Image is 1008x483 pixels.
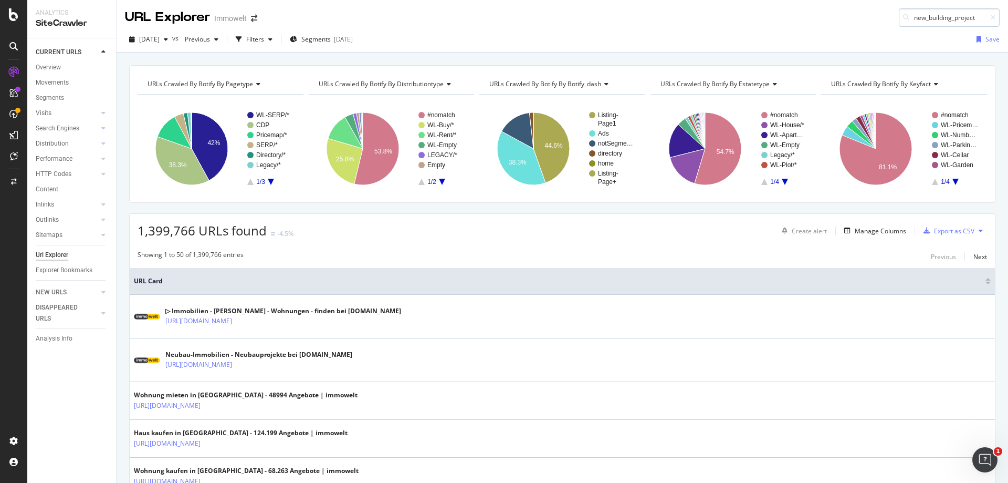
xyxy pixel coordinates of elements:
[246,35,264,44] div: Filters
[36,230,98,241] a: Sitemaps
[36,199,54,210] div: Inlinks
[770,151,795,159] text: Legacy/*
[134,390,358,400] div: Wohnung mieten in [GEOGRAPHIC_DATA] - 48994 Angebote | immowelt
[770,121,804,129] text: WL-House/*
[36,250,68,261] div: Url Explorer
[36,17,108,29] div: SiteCrawler
[145,76,294,93] h4: URLs Crawled By Botify By pagetype
[36,302,89,324] div: DISAPPEARED URLS
[36,138,69,149] div: Distribution
[941,131,975,139] text: WL-Numb…
[427,111,455,119] text: #nomatch
[36,184,58,195] div: Content
[941,111,969,119] text: #nomatch
[256,151,286,159] text: Directory/*
[181,35,210,44] span: Previous
[36,214,59,225] div: Outlinks
[717,148,734,156] text: 54.7%
[36,153,72,165] div: Performance
[770,141,800,149] text: WL-Empty
[427,178,436,186] text: 1/2
[36,169,71,180] div: HTTP Codes
[36,47,81,58] div: CURRENT URLS
[36,199,98,210] a: Inlinks
[934,227,974,235] div: Export as CSV
[134,438,201,449] a: [URL][DOMAIN_NAME]
[985,35,1000,44] div: Save
[427,161,445,169] text: Empty
[598,140,633,147] text: notSegme…
[36,333,72,344] div: Analysis Info
[598,130,609,137] text: Ads
[36,62,61,73] div: Overview
[36,265,92,276] div: Explorer Bookmarks
[36,138,98,149] a: Distribution
[36,77,109,88] a: Movements
[931,250,956,263] button: Previous
[650,103,816,194] div: A chart.
[36,8,108,17] div: Analytics
[36,47,98,58] a: CURRENT URLS
[770,178,779,186] text: 1/4
[165,316,232,326] a: [URL][DOMAIN_NAME]
[172,34,181,43] span: vs
[309,103,473,194] svg: A chart.
[941,151,969,159] text: WL-Cellar
[138,222,267,239] span: 1,399,766 URLs found
[334,35,353,44] div: [DATE]
[36,287,98,298] a: NEW URLS
[286,31,357,48] button: Segments[DATE]
[972,31,1000,48] button: Save
[169,161,187,169] text: 38.3%
[36,169,98,180] a: HTTP Codes
[660,79,770,88] span: URLs Crawled By Botify By estatetype
[973,252,987,261] div: Next
[36,214,98,225] a: Outlinks
[545,142,563,149] text: 44.6%
[251,15,257,22] div: arrow-right-arrow-left
[134,428,348,438] div: Haus kaufen in [GEOGRAPHIC_DATA] - 124.199 Angebote | immowelt
[821,103,987,194] svg: A chart.
[487,76,636,93] h4: URLs Crawled By Botify By botify_dash
[829,76,978,93] h4: URLs Crawled By Botify By keyfact
[207,139,220,147] text: 42%
[36,230,62,241] div: Sitemaps
[125,31,172,48] button: [DATE]
[427,151,457,159] text: LEGACY/*
[256,111,289,119] text: WL-SERP/*
[899,8,1000,27] input: Find a URL
[256,141,278,149] text: SERP/*
[36,77,69,88] div: Movements
[36,93,64,104] div: Segments
[36,302,98,324] a: DISAPPEARED URLS
[165,306,401,316] div: ▷ Immobilien - [PERSON_NAME] - Wohnungen - finden bei [DOMAIN_NAME]
[427,131,457,139] text: WL-Rent/*
[36,108,98,119] a: Visits
[658,76,807,93] h4: URLs Crawled By Botify By estatetype
[165,350,352,359] div: Neubau-Immobilien - Neubauprojekte bei [DOMAIN_NAME]
[214,13,247,24] div: Immowelt
[36,287,67,298] div: NEW URLS
[427,141,457,149] text: WL-Empty
[598,170,618,177] text: Listing-
[36,333,109,344] a: Analysis Info
[165,359,232,370] a: [URL][DOMAIN_NAME]
[336,156,354,163] text: 25.8%
[256,161,281,169] text: Legacy/*
[36,93,109,104] a: Segments
[598,150,622,157] text: directory
[271,232,275,235] img: Equal
[256,121,269,129] text: CDP
[598,178,616,186] text: Page+
[256,178,265,186] text: 1/3
[134,310,160,323] img: main image
[941,141,976,149] text: WL-Parkin…
[479,103,644,194] svg: A chart.
[301,35,331,44] span: Segments
[941,121,978,129] text: WL-Pricem…
[138,103,302,194] svg: A chart.
[125,8,210,26] div: URL Explorer
[770,161,797,169] text: WL-Plot/*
